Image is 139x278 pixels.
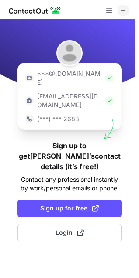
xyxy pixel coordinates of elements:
[25,96,34,105] img: https://contactout.com/extension/app/static/media/login-work-icon.638a5007170bc45168077fde17b29a1...
[25,115,34,123] img: https://contactout.com/extension/app/static/media/login-phone-icon.bacfcb865e29de816d437549d7f4cb...
[17,224,122,241] button: Login
[40,204,99,213] span: Sign up for free
[37,69,102,87] p: ***@[DOMAIN_NAME]
[56,40,83,66] img: Junita Anastasia Hatta
[17,175,122,193] p: Contact any professional instantly by work/personal emails or phone.
[17,140,122,172] h1: Sign up to get [PERSON_NAME]’s contact details (it’s free!)
[105,74,114,82] img: Check Icon
[9,5,61,16] img: ContactOut v5.3.10
[25,74,34,82] img: https://contactout.com/extension/app/static/media/login-email-icon.f64bce713bb5cd1896fef81aa7b14a...
[105,96,114,105] img: Check Icon
[17,200,122,217] button: Sign up for free
[56,228,84,237] span: Login
[37,92,102,109] p: [EMAIL_ADDRESS][DOMAIN_NAME]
